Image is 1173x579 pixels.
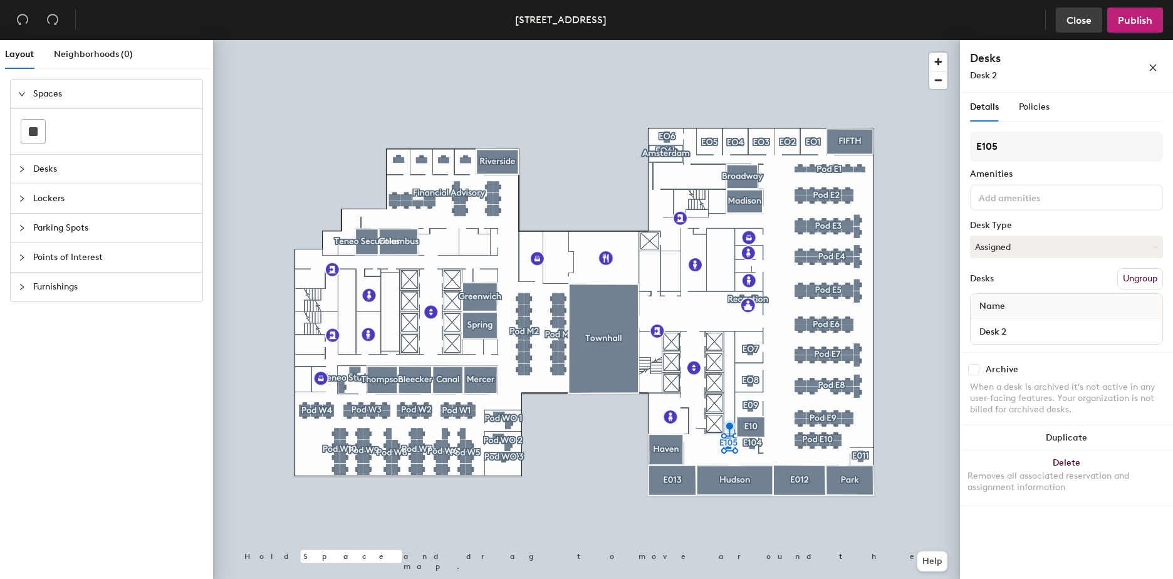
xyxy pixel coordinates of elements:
[515,12,607,28] div: [STREET_ADDRESS]
[960,451,1173,506] button: DeleteRemoves all associated reservation and assignment information
[16,13,29,26] span: undo
[970,236,1163,258] button: Assigned
[10,8,35,33] button: Undo (⌘ + Z)
[970,169,1163,179] div: Amenities
[970,50,1108,66] h4: Desks
[973,295,1011,318] span: Name
[970,70,997,81] span: Desk 2
[33,155,195,184] span: Desks
[970,382,1163,415] div: When a desk is archived it's not active in any user-facing features. Your organization is not bil...
[1056,8,1102,33] button: Close
[976,189,1089,204] input: Add amenities
[18,283,26,291] span: collapsed
[1107,8,1163,33] button: Publish
[33,214,195,243] span: Parking Spots
[33,273,195,301] span: Furnishings
[18,254,26,261] span: collapsed
[18,195,26,202] span: collapsed
[1149,63,1157,72] span: close
[5,49,34,60] span: Layout
[1019,102,1050,112] span: Policies
[960,425,1173,451] button: Duplicate
[970,102,999,112] span: Details
[40,8,65,33] button: Redo (⌘ + ⇧ + Z)
[986,365,1018,375] div: Archive
[970,274,994,284] div: Desks
[1117,268,1163,289] button: Ungroup
[54,49,133,60] span: Neighborhoods (0)
[33,80,195,108] span: Spaces
[1066,14,1092,26] span: Close
[917,551,947,571] button: Help
[967,471,1165,493] div: Removes all associated reservation and assignment information
[18,224,26,232] span: collapsed
[18,165,26,173] span: collapsed
[970,221,1163,231] div: Desk Type
[33,243,195,272] span: Points of Interest
[33,184,195,213] span: Lockers
[18,90,26,98] span: expanded
[1118,14,1152,26] span: Publish
[973,323,1160,340] input: Unnamed desk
